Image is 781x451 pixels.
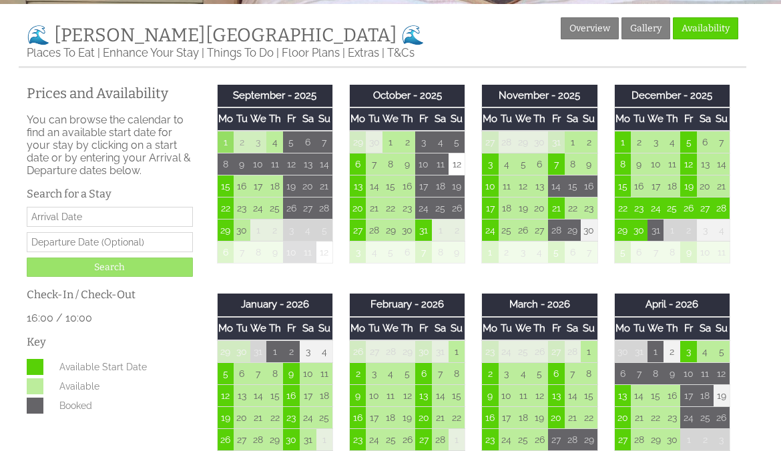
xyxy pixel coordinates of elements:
th: September - 2025 [217,85,332,107]
td: 9 [449,242,465,264]
td: 12 [283,153,300,175]
td: 4 [531,242,548,264]
th: Fr [680,107,697,131]
th: Tu [366,317,382,340]
td: 9 [581,153,597,175]
input: Search [27,258,193,277]
td: 26 [515,219,531,242]
td: 2 [581,131,597,153]
td: 6 [631,242,647,264]
td: 23 [581,197,597,219]
td: 14 [316,153,333,175]
td: 19 [680,175,697,197]
td: 30 [366,131,382,153]
td: 6 [565,242,581,264]
th: Su [316,107,333,131]
td: 11 [432,153,449,175]
td: 7 [316,131,333,153]
td: 26 [283,197,300,219]
th: Tu [499,107,515,131]
td: 6 [697,131,714,153]
td: 23 [399,197,416,219]
td: 3 [349,242,366,264]
td: 1 [482,242,499,264]
td: 1 [614,131,631,153]
td: 9 [680,242,697,264]
td: 4 [382,363,399,385]
td: 3 [515,242,531,264]
td: 29 [614,219,631,242]
td: 25 [515,340,531,363]
td: 1 [664,219,680,242]
td: 27 [697,197,714,219]
td: 26 [349,340,366,363]
td: 8 [432,242,449,264]
td: 4 [515,363,531,385]
th: Th [531,317,548,340]
td: 20 [300,175,316,197]
th: Fr [415,317,432,340]
td: 30 [581,219,597,242]
th: Fr [548,107,565,131]
td: 28 [382,340,399,363]
td: 26 [449,197,465,219]
span: 🌊 [PERSON_NAME][GEOGRAPHIC_DATA] 🌊 [27,24,425,46]
td: 15 [565,175,581,197]
td: 10 [300,363,316,385]
th: Sa [300,317,316,340]
td: 12 [515,175,531,197]
td: 7 [366,153,382,175]
td: 27 [482,131,499,153]
td: 13 [531,175,548,197]
td: 25 [499,219,515,242]
th: Mo [614,317,631,340]
td: 1 [449,340,465,363]
th: Sa [697,107,714,131]
th: Fr [283,107,300,131]
th: Sa [565,317,581,340]
td: 1 [432,219,449,242]
th: We [382,107,399,131]
td: 27 [300,197,316,219]
h3: Check-In / Check-Out [27,288,193,301]
td: 28 [565,340,581,363]
td: 11 [266,153,283,175]
td: 17 [647,175,664,197]
td: 31 [415,219,432,242]
td: 11 [316,363,333,385]
td: 7 [432,363,449,385]
td: 22 [565,197,581,219]
td: 2 [449,219,465,242]
td: 21 [548,197,565,219]
td: 17 [250,175,267,197]
td: 21 [366,197,382,219]
td: 24 [250,197,267,219]
th: Su [449,107,465,131]
td: 23 [234,197,250,219]
td: 22 [382,197,399,219]
td: 4 [366,242,382,264]
td: 18 [266,175,283,197]
th: Su [449,317,465,340]
td: 6 [349,153,366,175]
td: 22 [217,197,234,219]
td: 30 [531,131,548,153]
td: 8 [565,153,581,175]
td: 18 [499,197,515,219]
td: 14 [366,175,382,197]
a: Enhance Your Stay [103,46,199,59]
td: 5 [680,131,697,153]
td: 24 [415,197,432,219]
td: 2 [482,363,499,385]
a: Places To Eat [27,46,95,59]
td: 8 [266,363,283,385]
td: 10 [283,242,300,264]
td: 24 [499,340,515,363]
td: 30 [614,340,631,363]
td: 2 [349,363,366,385]
td: 8 [217,153,234,175]
th: Sa [300,107,316,131]
td: 4 [316,340,333,363]
td: 12 [316,242,333,264]
th: Mo [349,317,366,340]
